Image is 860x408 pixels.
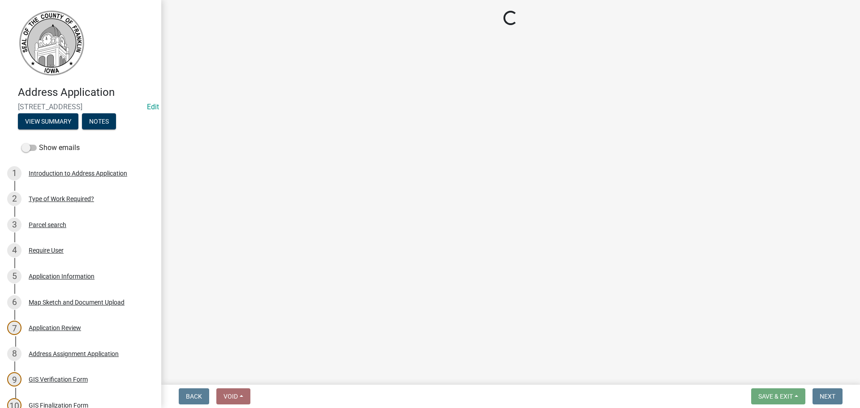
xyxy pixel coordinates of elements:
[29,222,66,228] div: Parcel search
[7,347,21,361] div: 8
[216,388,250,404] button: Void
[18,86,154,99] h4: Address Application
[179,388,209,404] button: Back
[29,247,64,253] div: Require User
[7,218,21,232] div: 3
[147,103,159,111] a: Edit
[82,113,116,129] button: Notes
[29,273,95,279] div: Application Information
[21,142,80,153] label: Show emails
[147,103,159,111] wm-modal-confirm: Edit Application Number
[29,376,88,382] div: GIS Verification Form
[7,295,21,309] div: 6
[186,393,202,400] span: Back
[7,192,21,206] div: 2
[29,325,81,331] div: Application Review
[29,196,94,202] div: Type of Work Required?
[29,170,127,176] div: Introduction to Address Application
[820,393,835,400] span: Next
[18,103,143,111] span: [STREET_ADDRESS]
[18,118,78,125] wm-modal-confirm: Summary
[29,299,125,305] div: Map Sketch and Document Upload
[751,388,805,404] button: Save & Exit
[82,118,116,125] wm-modal-confirm: Notes
[224,393,238,400] span: Void
[7,243,21,258] div: 4
[813,388,843,404] button: Next
[758,393,793,400] span: Save & Exit
[7,269,21,283] div: 5
[18,113,78,129] button: View Summary
[7,321,21,335] div: 7
[7,372,21,387] div: 9
[18,9,85,77] img: Franklin County, Iowa
[7,166,21,180] div: 1
[29,351,119,357] div: Address Assignment Application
